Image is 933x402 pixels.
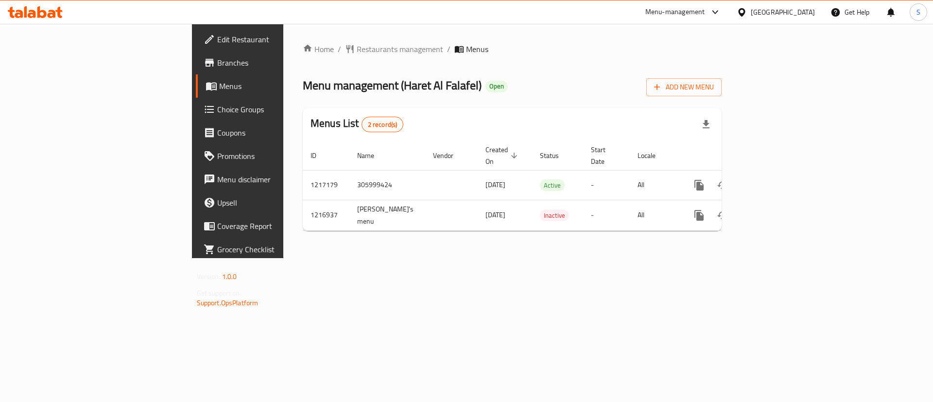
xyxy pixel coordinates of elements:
a: Choice Groups [196,98,348,121]
table: enhanced table [303,141,789,231]
a: Restaurants management [345,43,443,55]
nav: breadcrumb [303,43,722,55]
span: ID [311,150,329,161]
span: Inactive [540,210,569,221]
span: Status [540,150,571,161]
span: Coupons [217,127,340,139]
div: Total records count [362,117,404,132]
div: Inactive [540,210,569,221]
span: Version: [197,270,221,283]
a: Grocery Checklist [196,238,348,261]
span: Edit Restaurant [217,34,340,45]
span: [DATE] [485,209,505,221]
span: Menus [219,80,340,92]
span: Restaurants management [357,43,443,55]
span: S [916,7,920,17]
span: Grocery Checklist [217,244,340,255]
th: Actions [680,141,789,171]
span: Choice Groups [217,104,340,115]
a: Edit Restaurant [196,28,348,51]
button: more [688,204,711,227]
a: Menu disclaimer [196,168,348,191]
span: Menu disclaimer [217,174,340,185]
div: [GEOGRAPHIC_DATA] [751,7,815,17]
span: Promotions [217,150,340,162]
span: Vendor [433,150,466,161]
span: Get support on: [197,287,242,299]
a: Support.OpsPlatform [197,297,259,309]
span: Add New Menu [654,81,714,93]
button: Change Status [711,204,734,227]
div: Export file [694,113,718,136]
a: Coupons [196,121,348,144]
td: [PERSON_NAME]'s menu [349,200,425,230]
span: Upsell [217,197,340,209]
a: Coverage Report [196,214,348,238]
a: Menus [196,74,348,98]
td: - [583,170,630,200]
a: Branches [196,51,348,74]
span: Coverage Report [217,220,340,232]
td: 305999424 [349,170,425,200]
td: All [630,170,680,200]
span: Name [357,150,387,161]
div: Menu-management [645,6,705,18]
span: Active [540,180,565,191]
button: more [688,174,711,197]
span: Branches [217,57,340,69]
span: Created On [485,144,520,167]
span: 1.0.0 [222,270,237,283]
li: / [447,43,450,55]
div: Active [540,179,565,191]
span: Open [485,82,508,90]
button: Add New Menu [646,78,722,96]
div: Open [485,81,508,92]
button: Change Status [711,174,734,197]
td: All [630,200,680,230]
span: Menus [466,43,488,55]
h2: Menus List [311,116,403,132]
span: [DATE] [485,178,505,191]
td: - [583,200,630,230]
span: 2 record(s) [362,120,403,129]
a: Upsell [196,191,348,214]
span: Menu management ( Haret Al Falafel ) [303,74,482,96]
a: Promotions [196,144,348,168]
span: Locale [638,150,668,161]
span: Start Date [591,144,618,167]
